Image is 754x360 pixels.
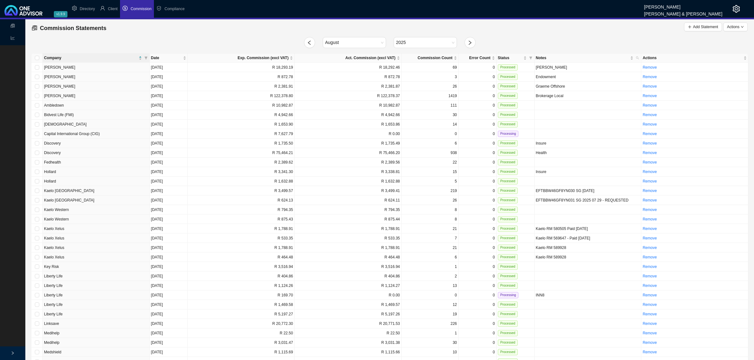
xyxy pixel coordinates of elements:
[535,91,642,101] td: Brokerage Local
[150,271,188,281] td: [DATE]
[403,55,453,61] span: Commission Count
[188,101,295,110] td: R 10,982.87
[44,245,64,250] span: Kaelo Xelus
[636,56,639,59] span: search
[44,94,75,98] span: [PERSON_NAME]
[402,139,459,148] td: 6
[459,233,497,243] td: 0
[150,196,188,205] td: [DATE]
[643,141,657,146] a: Remove
[498,64,518,71] span: Processed
[188,243,295,252] td: R 1,788.91
[402,110,459,120] td: 30
[44,160,61,164] span: Fedhealth
[467,40,472,45] span: right
[643,350,657,354] a: Remove
[295,186,402,196] td: R 3,499.41
[498,178,518,184] span: Processed
[402,271,459,281] td: 2
[150,262,188,271] td: [DATE]
[188,319,295,328] td: R 20,772.30
[10,33,15,44] span: line-chart
[535,243,642,252] td: Kaelo RM 589928
[295,101,402,110] td: R 10,982.87
[44,283,63,288] span: Liberty Life
[732,5,740,13] span: setting
[295,196,402,205] td: R 624.11
[188,120,295,129] td: R 1,653.90
[498,301,518,308] span: Processed
[100,6,105,11] span: user
[498,159,518,165] span: Processed
[402,158,459,167] td: 22
[459,281,497,290] td: 0
[150,338,188,347] td: [DATE]
[150,110,188,120] td: [DATE]
[459,309,497,319] td: 0
[188,177,295,186] td: R 1,632.88
[459,139,497,148] td: 0
[459,205,497,214] td: 0
[150,243,188,252] td: [DATE]
[150,158,188,167] td: [DATE]
[150,186,188,196] td: [DATE]
[295,319,402,328] td: R 20,771.53
[535,72,642,82] td: Endowment
[402,281,459,290] td: 13
[189,55,289,61] span: Exp. Commission (excl VAT)
[643,255,657,259] a: Remove
[44,208,69,212] span: Kaelo Western
[643,331,657,335] a: Remove
[535,148,642,158] td: Health
[44,55,137,61] span: Company
[150,309,188,319] td: [DATE]
[643,264,657,269] a: Remove
[498,330,518,336] span: Processed
[402,186,459,196] td: 219
[44,151,61,155] span: Discovery
[402,214,459,224] td: 8
[402,196,459,205] td: 26
[643,179,657,183] a: Remove
[295,281,402,290] td: R 1,124.27
[459,177,497,186] td: 0
[325,37,383,48] span: August
[402,328,459,338] td: 1
[402,233,459,243] td: 7
[643,283,657,288] a: Remove
[498,254,518,260] span: Processed
[188,158,295,167] td: R 2,389.62
[44,84,75,89] span: [PERSON_NAME]
[44,331,60,335] span: Medihelp
[295,129,402,139] td: R 0.00
[188,233,295,243] td: R 533.35
[641,53,748,63] th: Actions
[72,6,77,11] span: setting
[150,91,188,101] td: [DATE]
[32,25,37,31] span: reconciliation
[498,264,518,270] span: Processed
[459,262,497,271] td: 0
[498,235,518,241] span: Processed
[44,274,63,278] span: Liberty Life
[307,40,312,45] span: left
[130,7,151,11] span: Commission
[150,205,188,214] td: [DATE]
[643,208,657,212] a: Remove
[44,198,94,202] span: Kaelo [GEOGRAPHIC_DATA]
[188,186,295,196] td: R 3,499.57
[150,139,188,148] td: [DATE]
[295,233,402,243] td: R 533.35
[402,177,459,186] td: 5
[643,160,657,164] a: Remove
[150,101,188,110] td: [DATE]
[295,309,402,319] td: R 5,197.26
[295,120,402,129] td: R 1,653.86
[402,120,459,129] td: 14
[498,226,518,232] span: Processed
[497,53,535,63] th: Status
[156,6,162,11] span: safety
[44,264,59,269] span: Key Risk
[498,245,518,251] span: Processed
[643,321,657,326] a: Remove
